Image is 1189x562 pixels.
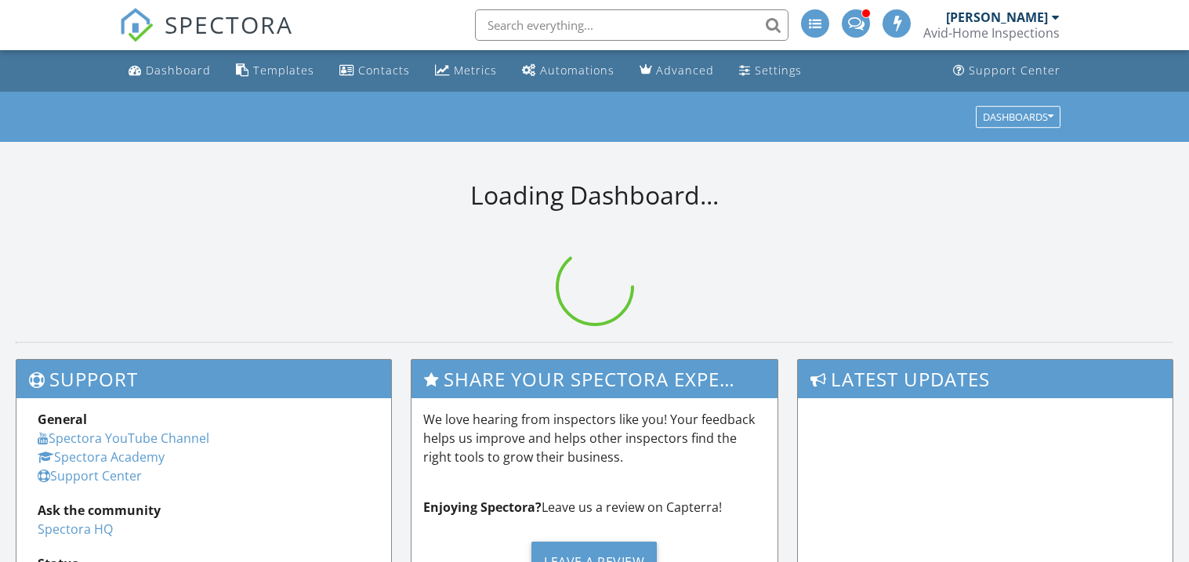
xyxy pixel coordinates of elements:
a: Settings [733,56,808,85]
div: Dashboard [146,63,211,78]
div: Ask the community [38,501,370,520]
input: Search everything... [475,9,788,41]
div: Advanced [656,63,714,78]
a: Support Center [947,56,1067,85]
a: Spectora YouTube Channel [38,430,209,447]
div: Templates [253,63,314,78]
a: Spectora Academy [38,448,165,466]
div: Contacts [358,63,410,78]
a: Contacts [333,56,416,85]
div: Avid-Home Inspections [923,25,1060,41]
div: Support Center [969,63,1060,78]
a: Spectora HQ [38,520,113,538]
a: SPECTORA [119,21,293,54]
span: SPECTORA [165,8,293,41]
p: Leave us a review on Capterra! [423,498,765,517]
h3: Share Your Spectora Experience [411,360,777,398]
strong: General [38,411,87,428]
button: Dashboards [976,106,1060,128]
h3: Support [16,360,391,398]
div: Metrics [454,63,497,78]
a: Dashboard [122,56,217,85]
img: The Best Home Inspection Software - Spectora [119,8,154,42]
a: Templates [230,56,321,85]
div: Automations [540,63,614,78]
a: Metrics [429,56,503,85]
a: Advanced [633,56,720,85]
a: Support Center [38,467,142,484]
p: We love hearing from inspectors like you! Your feedback helps us improve and helps other inspecto... [423,410,765,466]
h3: Latest Updates [798,360,1173,398]
strong: Enjoying Spectora? [423,499,542,516]
a: Automations (Advanced) [516,56,621,85]
div: [PERSON_NAME] [946,9,1048,25]
div: Dashboards [983,111,1053,122]
div: Settings [755,63,802,78]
